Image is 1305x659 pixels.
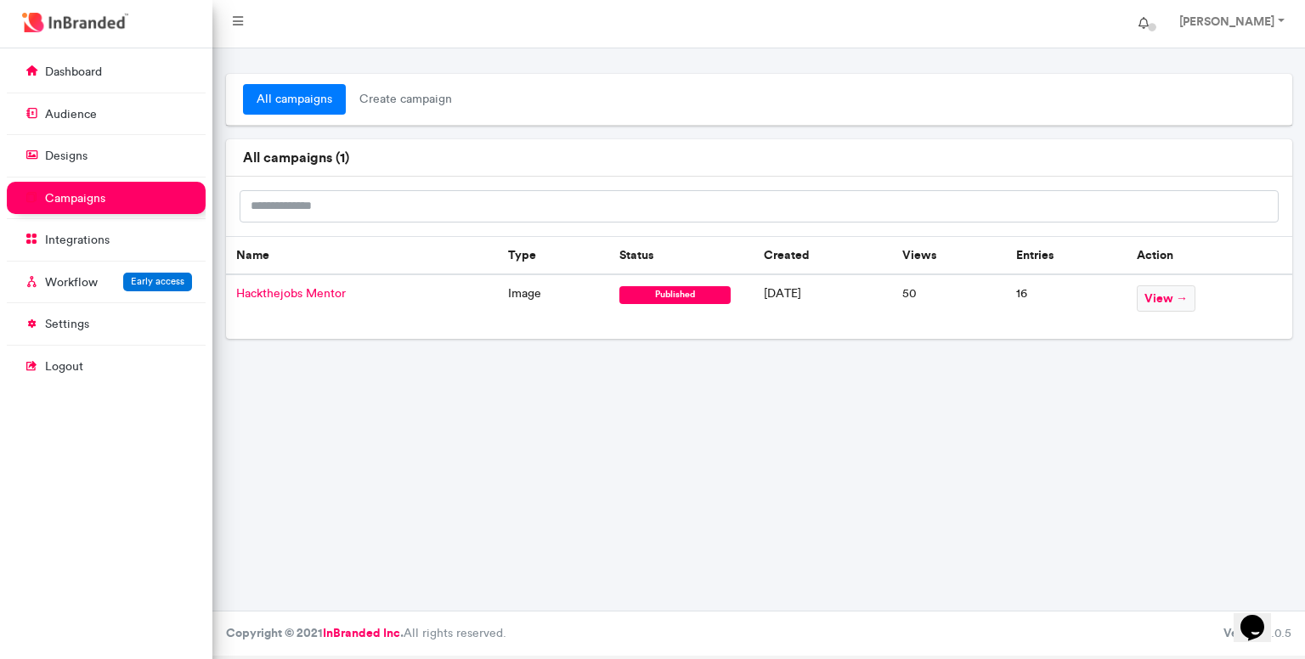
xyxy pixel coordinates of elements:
span: create campaign [346,84,466,115]
a: dashboard [7,55,206,87]
a: integrations [7,223,206,256]
p: audience [45,106,97,123]
a: all campaigns [243,84,346,115]
h6: all campaigns ( 1 ) [243,149,1275,166]
p: dashboard [45,64,102,81]
span: Hackthejobs Mentor [236,286,346,301]
th: Entries [1006,236,1127,274]
a: InBranded Inc [323,625,400,640]
iframe: chat widget [1234,591,1288,642]
p: logout [45,358,83,375]
span: view → [1137,285,1195,312]
a: settings [7,307,206,340]
a: WorkflowEarly access [7,266,206,298]
div: 3.0.5 [1223,625,1291,642]
th: Action [1127,236,1292,274]
span: Early access [131,275,184,287]
td: 16 [1006,274,1127,339]
th: Status [609,236,753,274]
a: audience [7,98,206,130]
span: published [619,286,731,304]
a: designs [7,139,206,172]
p: settings [45,316,89,333]
th: Views [892,236,1006,274]
p: designs [45,148,88,165]
td: image [498,274,610,339]
th: Created [754,236,892,274]
img: InBranded Logo [18,8,133,37]
a: campaigns [7,182,206,214]
p: Workflow [45,274,98,291]
b: Version [1223,625,1264,640]
p: integrations [45,232,110,249]
p: campaigns [45,190,105,207]
td: [DATE] [754,274,892,339]
strong: [PERSON_NAME] [1179,14,1274,29]
th: Type [498,236,610,274]
strong: Copyright © 2021 . [226,625,404,640]
td: 50 [892,274,1006,339]
th: Name [226,236,498,274]
a: [PERSON_NAME] [1162,7,1298,41]
footer: All rights reserved. [212,611,1305,656]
